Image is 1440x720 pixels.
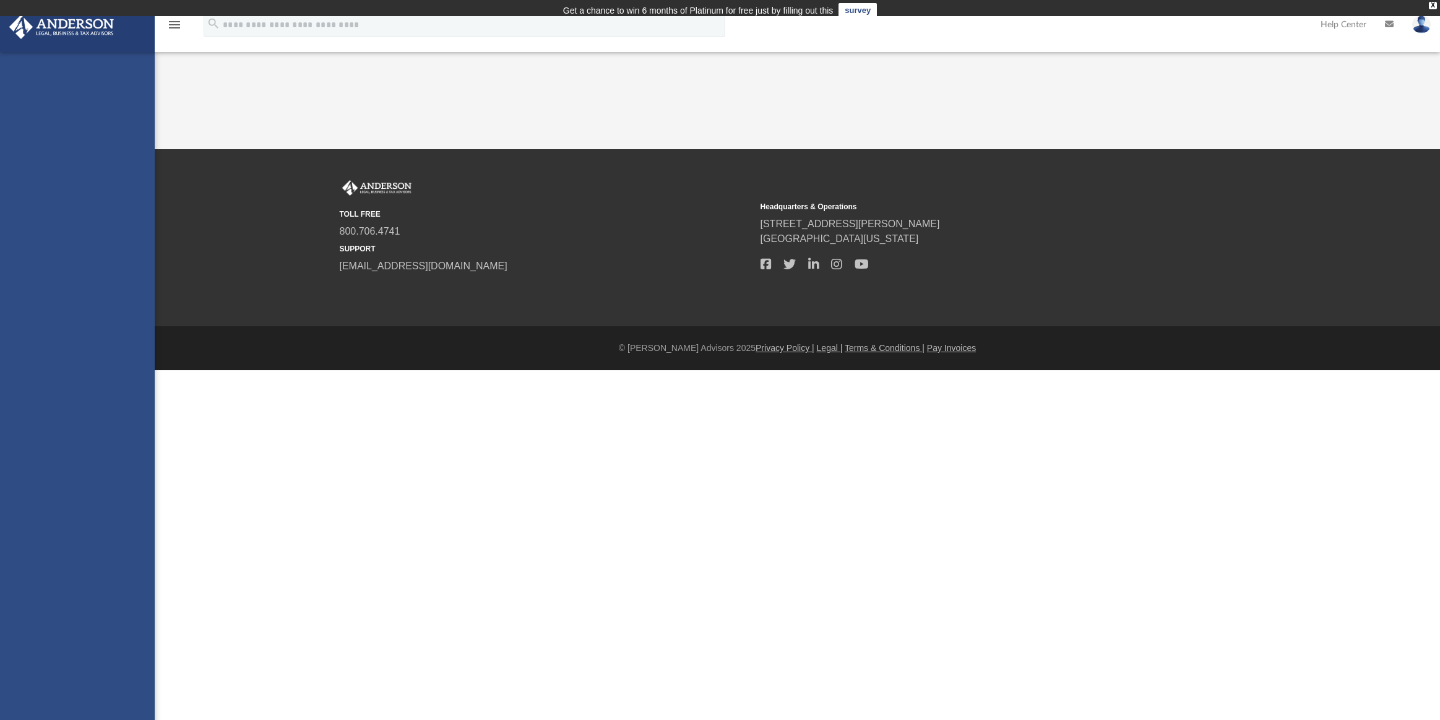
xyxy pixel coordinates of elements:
div: close [1429,2,1437,9]
img: Anderson Advisors Platinum Portal [340,180,414,196]
a: Legal | [817,343,843,353]
small: SUPPORT [340,243,752,254]
div: Get a chance to win 6 months of Platinum for free just by filling out this [563,3,834,18]
a: Terms & Conditions | [845,343,925,353]
a: survey [839,3,877,18]
a: [EMAIL_ADDRESS][DOMAIN_NAME] [340,261,507,271]
small: Headquarters & Operations [761,201,1173,212]
a: [GEOGRAPHIC_DATA][US_STATE] [761,233,919,244]
i: menu [167,17,182,32]
div: © [PERSON_NAME] Advisors 2025 [155,342,1440,355]
i: search [207,17,220,30]
a: menu [167,24,182,32]
img: Anderson Advisors Platinum Portal [6,15,118,39]
img: User Pic [1412,15,1431,33]
a: [STREET_ADDRESS][PERSON_NAME] [761,219,940,229]
small: TOLL FREE [340,209,752,220]
a: Privacy Policy | [756,343,814,353]
a: 800.706.4741 [340,226,400,236]
a: Pay Invoices [927,343,976,353]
